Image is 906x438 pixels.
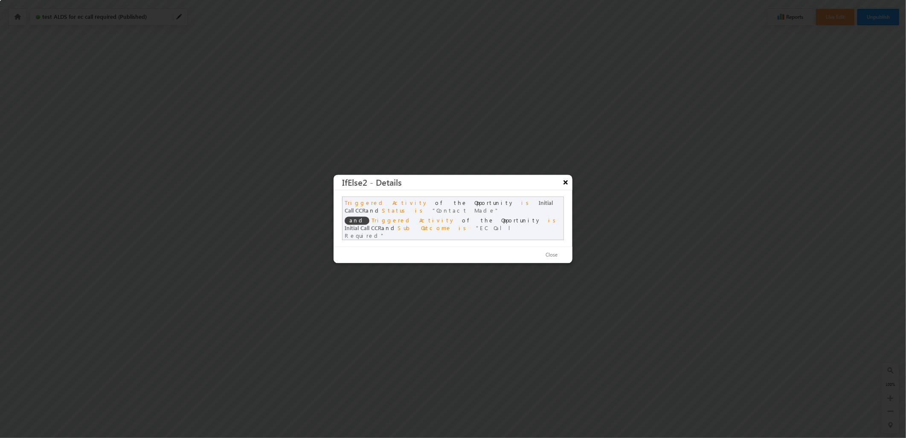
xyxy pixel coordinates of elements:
span: EC Call Required [345,225,517,239]
span: Contact Made [433,207,499,214]
span: Triggered Activity [345,199,428,207]
span: of the Opportunity [435,199,514,207]
span: Triggered Activity [372,217,455,224]
span: Status [382,207,408,214]
span: is [521,199,532,207]
span: is [459,225,469,232]
h3: IfElse2 - Details [342,175,572,190]
span: is [415,207,426,214]
span: and [345,217,559,239]
button: Close [537,249,566,262]
span: Sub Outcome [398,225,452,232]
span: Initial Call CCR [345,225,381,232]
span: Initial Call CCR [345,199,553,214]
button: × [559,175,572,190]
span: of the Opportunity [462,217,541,224]
span: and [345,199,553,214]
span: and [345,217,369,225]
span: is [548,217,559,224]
